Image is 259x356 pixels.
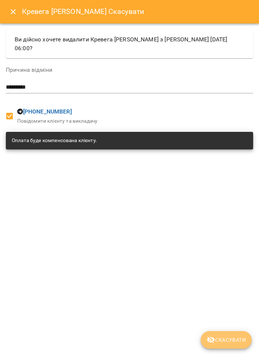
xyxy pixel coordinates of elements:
div: Ви дійсно хочете видалити Кревега [PERSON_NAME] з [PERSON_NAME] [DATE] 06:00? [6,29,253,58]
span: Скасувати [207,335,246,344]
button: Скасувати [201,331,252,349]
h6: Кревега [PERSON_NAME] Скасувати [22,6,250,17]
button: Close [4,3,22,21]
a: [PHONE_NUMBER] [23,108,72,115]
p: Повідомити клієнту та викладачу [17,118,98,125]
label: Причина відміни [6,67,253,73]
div: Оплата буде компенсована клієнту. [12,134,97,147]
